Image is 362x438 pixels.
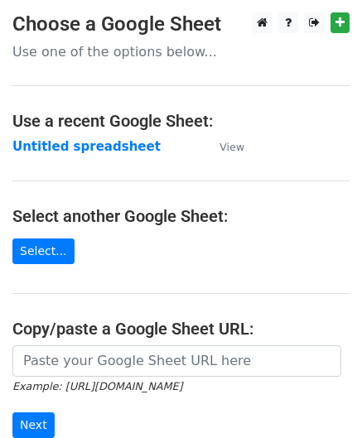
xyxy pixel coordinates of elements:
a: Select... [12,238,75,264]
p: Use one of the options below... [12,43,350,60]
h4: Use a recent Google Sheet: [12,111,350,131]
h4: Copy/paste a Google Sheet URL: [12,319,350,339]
input: Paste your Google Sheet URL here [12,345,341,377]
small: Example: [URL][DOMAIN_NAME] [12,380,182,392]
a: View [203,139,244,154]
a: Untitled spreadsheet [12,139,161,154]
small: View [220,141,244,153]
h4: Select another Google Sheet: [12,206,350,226]
h3: Choose a Google Sheet [12,12,350,36]
input: Next [12,412,55,438]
